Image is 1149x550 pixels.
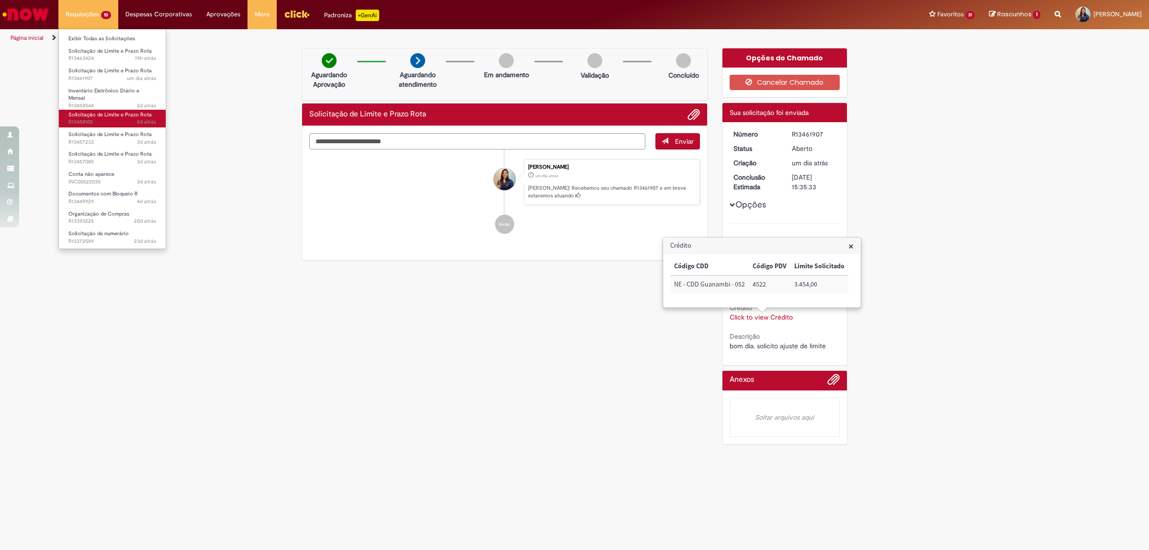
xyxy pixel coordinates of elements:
[484,70,529,80] p: Em andamento
[687,108,700,121] button: Adicionar anexos
[137,158,156,165] time: 28/08/2025 11:19:08
[137,158,156,165] span: 3d atrás
[11,34,44,42] a: Página inicial
[68,218,156,225] span: R13393225
[848,240,854,252] span: ×
[528,184,695,199] p: [PERSON_NAME]! Recebemos seu chamado R13461907 e em breve estaremos atuando.
[675,137,694,146] span: Enviar
[68,118,156,126] span: R13458105
[59,86,166,106] a: Aberto R13458544 : Inventário Eletrônico Diário e Mensal
[68,171,114,178] span: Conta não aparece
[792,159,828,167] span: um dia atrás
[749,258,790,275] th: Código PDV
[135,55,156,62] span: 19h atrás
[792,144,836,153] div: Aberto
[59,209,166,227] a: Aberto R13393225 : Organização de Compras
[966,11,975,19] span: 31
[255,10,270,19] span: More
[68,190,138,197] span: Documentos com Bloqueio R
[324,10,379,21] div: Padroniza
[137,198,156,205] time: 26/08/2025 17:22:09
[59,110,166,127] a: Aberto R13458105 : Solicitação de Limite e Prazo Rota
[309,133,645,150] textarea: Digite sua mensagem aqui...
[730,108,809,117] span: Sua solicitação foi enviada
[137,138,156,146] span: 3d atrás
[125,10,192,19] span: Despesas Corporativas
[137,102,156,109] span: 2d atrás
[68,230,129,237] span: Solicitação de numerário
[827,373,840,390] button: Adicionar anexos
[309,149,700,243] ul: Histórico de tíquete
[655,133,700,149] button: Enviar
[59,66,166,83] a: Aberto R13461907 : Solicitação de Limite e Prazo Rota
[68,178,156,186] span: INC00522030
[322,53,337,68] img: check-circle-green.png
[68,75,156,82] span: R13461907
[730,376,754,384] h2: Anexos
[749,275,790,293] td: Código PDV: 4522
[726,172,785,192] dt: Conclusão Estimada
[137,178,156,185] span: 3d atrás
[68,111,152,118] span: Solicitação de Limite e Prazo Rota
[59,34,166,44] a: Exibir Todas as Solicitações
[137,102,156,109] time: 28/08/2025 15:10:29
[730,236,786,245] b: Tipo de solicitação
[68,238,156,245] span: R13372589
[730,342,826,350] span: bom dia. solicito ajuste de limite
[137,198,156,205] span: 4d atrás
[790,275,848,293] td: Limite Solicitado: 3.454,00
[59,229,166,246] a: Aberto R13372589 : Solicitação de numerário
[792,159,828,167] time: 29/08/2025 11:35:29
[581,70,609,80] p: Validação
[670,258,749,275] th: Código CDD
[68,87,139,102] span: Inventário Eletrônico Diário e Mensal
[68,67,152,74] span: Solicitação de Limite e Prazo Rota
[59,46,166,64] a: Aberto R13463424 : Solicitação de Limite e Prazo Rota
[135,55,156,62] time: 29/08/2025 16:24:16
[722,48,847,68] div: Opções do Chamado
[137,178,156,185] time: 27/08/2025 11:42:32
[101,11,111,19] span: 10
[730,303,752,312] b: Crédito
[730,398,840,437] em: Soltar arquivos aqui
[676,53,691,68] img: img-circle-grey.png
[68,210,129,218] span: Organização de Compras
[726,144,785,153] dt: Status
[410,53,425,68] img: arrow-next.png
[59,189,166,206] a: Aberto R13449929 : Documentos com Bloqueio R
[68,198,156,206] span: R13449929
[499,53,514,68] img: img-circle-grey.png
[68,150,152,158] span: Solicitação de Limite e Prazo Rota
[730,75,840,90] button: Cancelar Chamado
[309,159,700,205] li: Jamille Teixeira Rocha
[528,164,695,170] div: [PERSON_NAME]
[284,7,310,21] img: click_logo_yellow_360x200.png
[848,241,854,251] button: Close
[68,102,156,110] span: R13458544
[792,172,836,192] div: [DATE] 15:35:33
[937,10,964,19] span: Favoritos
[1093,10,1142,18] span: [PERSON_NAME]
[494,168,516,190] div: Jamille Teixeira Rocha
[997,10,1032,19] span: Rascunhos
[127,75,156,82] time: 29/08/2025 11:35:31
[730,313,793,321] a: Click to view Crédito
[7,29,759,47] ul: Trilhas de página
[792,129,836,139] div: R13461907
[68,158,156,166] span: R13457085
[989,10,1040,19] a: Rascunhos
[134,238,156,245] time: 07/08/2025 17:14:06
[535,173,558,179] span: um dia atrás
[68,131,152,138] span: Solicitação de Limite e Prazo Rota
[726,158,785,168] dt: Criação
[730,332,760,341] b: Descrição
[66,10,99,19] span: Requisições
[1,5,50,24] img: ServiceNow
[68,47,152,55] span: Solicitação de Limite e Prazo Rota
[309,110,426,119] h2: Solicitação de Limite e Prazo Rota Histórico de tíquete
[59,149,166,167] a: Aberto R13457085 : Solicitação de Limite e Prazo Rota
[134,238,156,245] span: 23d atrás
[792,158,836,168] div: 29/08/2025 11:35:29
[790,258,848,275] th: Limite Solicitado
[137,118,156,126] time: 28/08/2025 14:07:16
